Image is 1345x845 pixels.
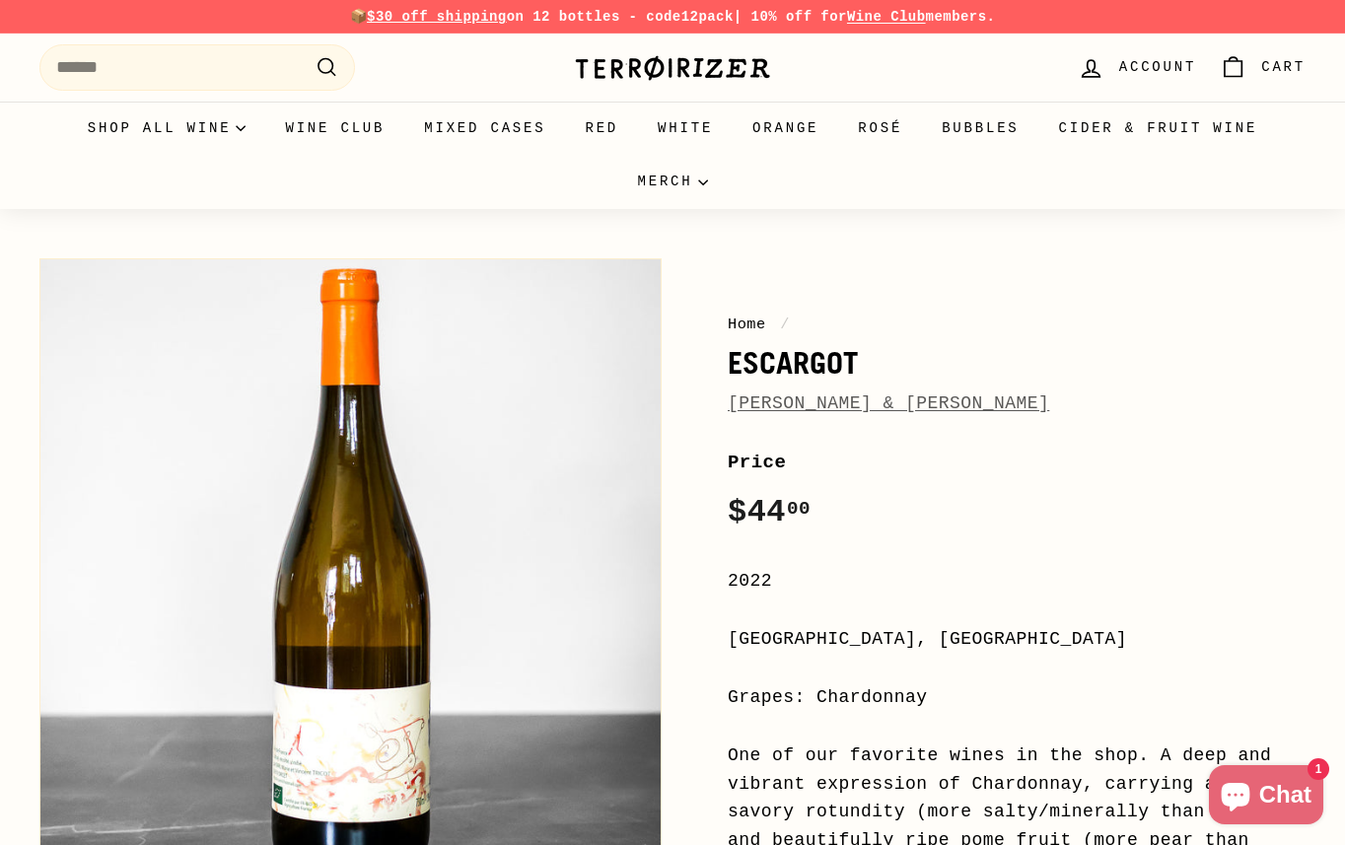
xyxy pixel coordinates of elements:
[404,102,565,155] a: Mixed Cases
[681,9,734,25] strong: 12pack
[638,102,733,155] a: White
[838,102,922,155] a: Rosé
[728,448,1306,477] label: Price
[922,102,1038,155] a: Bubbles
[1039,102,1278,155] a: Cider & Fruit Wine
[39,6,1306,28] p: 📦 on 12 bottles - code | 10% off for members.
[847,9,926,25] a: Wine Club
[775,316,795,333] span: /
[728,683,1306,712] div: Grapes: Chardonnay
[367,9,507,25] span: $30 off shipping
[1208,38,1317,97] a: Cart
[728,316,766,333] a: Home
[728,346,1306,380] h1: Escargot
[1119,56,1196,78] span: Account
[1203,765,1329,829] inbox-online-store-chat: Shopify online store chat
[1066,38,1208,97] a: Account
[565,102,638,155] a: Red
[1261,56,1306,78] span: Cart
[733,102,838,155] a: Orange
[728,567,1306,596] div: 2022
[617,155,727,208] summary: Merch
[265,102,404,155] a: Wine Club
[728,494,811,530] span: $44
[728,393,1049,413] a: [PERSON_NAME] & [PERSON_NAME]
[728,625,1306,654] div: [GEOGRAPHIC_DATA], [GEOGRAPHIC_DATA]
[68,102,266,155] summary: Shop all wine
[787,498,811,520] sup: 00
[728,313,1306,336] nav: breadcrumbs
